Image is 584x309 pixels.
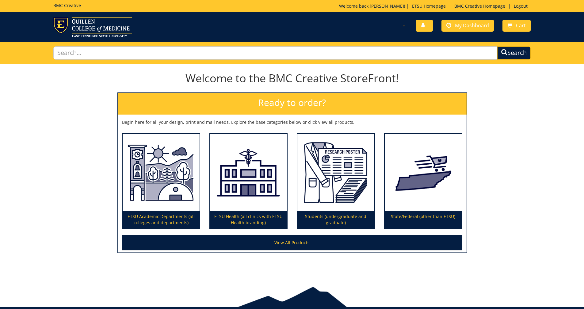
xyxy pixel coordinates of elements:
span: Cart [516,22,526,29]
img: ETSU Health (all clinics with ETSU Health branding) [210,134,287,211]
a: ETSU Health (all clinics with ETSU Health branding) [210,134,287,229]
p: ETSU Academic Departments (all colleges and departments) [123,211,200,228]
p: Welcome back, ! | | | [339,3,531,9]
img: State/Federal (other than ETSU) [385,134,462,211]
a: [PERSON_NAME] [370,3,404,9]
p: State/Federal (other than ETSU) [385,211,462,228]
h5: BMC Creative [53,3,81,8]
img: ETSU logo [53,17,132,37]
a: Students (undergraduate and graduate) [297,134,374,229]
a: Logout [511,3,531,9]
img: ETSU Academic Departments (all colleges and departments) [123,134,200,211]
a: My Dashboard [441,20,494,32]
span: My Dashboard [455,22,489,29]
button: Search [497,46,531,60]
input: Search... [53,46,498,60]
p: Begin here for all your design, print and mail needs. Explore the base categories below or click ... [122,119,462,125]
a: State/Federal (other than ETSU) [385,134,462,229]
a: ETSU Homepage [409,3,449,9]
p: ETSU Health (all clinics with ETSU Health branding) [210,211,287,228]
a: View All Products [122,235,462,250]
a: Cart [502,20,531,32]
a: BMC Creative Homepage [451,3,508,9]
p: Students (undergraduate and graduate) [297,211,374,228]
a: ETSU Academic Departments (all colleges and departments) [123,134,200,229]
h1: Welcome to the BMC Creative StoreFront! [117,72,467,84]
img: Students (undergraduate and graduate) [297,134,374,211]
h2: Ready to order? [118,93,467,115]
